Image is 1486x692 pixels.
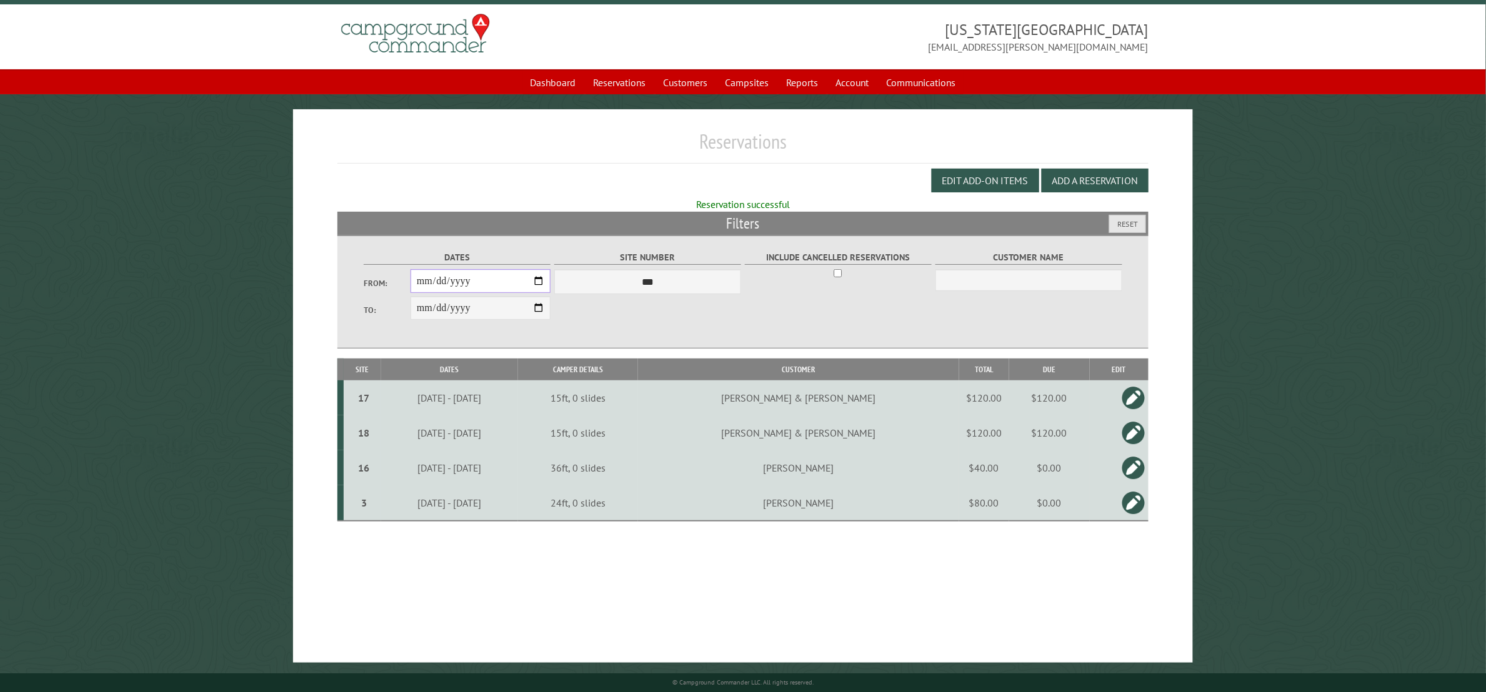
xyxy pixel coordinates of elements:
h2: Filters [337,212,1148,235]
td: 15ft, 0 slides [518,380,637,415]
label: Dates [364,250,551,265]
label: Customer Name [935,250,1122,265]
td: 24ft, 0 slides [518,485,637,521]
a: Reservations [586,71,654,94]
td: [PERSON_NAME] & [PERSON_NAME] [638,415,959,450]
td: [PERSON_NAME] [638,450,959,485]
div: 17 [349,392,379,404]
th: Dates [381,358,519,380]
td: 15ft, 0 slides [518,415,637,450]
div: Reservation successful [337,197,1148,211]
th: Edit [1090,358,1149,380]
div: [DATE] - [DATE] [383,497,517,509]
div: [DATE] - [DATE] [383,427,517,439]
label: From: [364,277,411,289]
td: $120.00 [959,415,1009,450]
td: $120.00 [959,380,1009,415]
small: © Campground Commander LLC. All rights reserved. [672,678,814,686]
td: $120.00 [1009,380,1090,415]
label: Include Cancelled Reservations [745,250,932,265]
th: Site [344,358,381,380]
th: Due [1009,358,1090,380]
a: Account [829,71,877,94]
div: 3 [349,497,379,509]
span: [US_STATE][GEOGRAPHIC_DATA] [EMAIL_ADDRESS][PERSON_NAME][DOMAIN_NAME] [743,19,1149,54]
img: Campground Commander [337,9,494,58]
a: Customers [656,71,716,94]
div: [DATE] - [DATE] [383,392,517,404]
a: Dashboard [523,71,584,94]
td: $120.00 [1009,415,1090,450]
th: Customer [638,358,959,380]
button: Add a Reservation [1042,169,1149,192]
td: $0.00 [1009,450,1090,485]
div: [DATE] - [DATE] [383,462,517,474]
td: [PERSON_NAME] & [PERSON_NAME] [638,380,959,415]
a: Reports [779,71,826,94]
th: Total [959,358,1009,380]
td: [PERSON_NAME] [638,485,959,521]
td: 36ft, 0 slides [518,450,637,485]
td: $80.00 [959,485,1009,521]
a: Campsites [718,71,777,94]
button: Edit Add-on Items [932,169,1039,192]
div: 18 [349,427,379,439]
a: Communications [879,71,964,94]
td: $0.00 [1009,485,1090,521]
h1: Reservations [337,129,1148,164]
button: Reset [1109,215,1146,233]
td: $40.00 [959,450,1009,485]
div: 16 [349,462,379,474]
th: Camper Details [518,358,637,380]
label: Site Number [554,250,741,265]
label: To: [364,304,411,316]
